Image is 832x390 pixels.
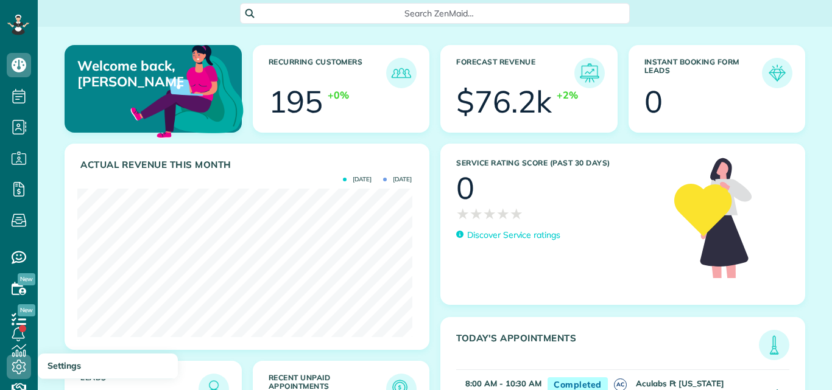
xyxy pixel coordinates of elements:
[456,159,662,167] h3: Service Rating score (past 30 days)
[456,333,759,360] h3: Today's Appointments
[383,176,412,183] span: [DATE]
[636,378,724,388] strong: Aculabs Ft [US_STATE]
[456,173,474,203] div: 0
[128,31,246,149] img: dashboard_welcome-42a62b7d889689a78055ac9021e634bf52bae3f8056760290aed330b23ab8690.png
[644,58,763,88] h3: Instant Booking Form Leads
[38,353,178,379] a: Settings
[456,58,574,88] h3: Forecast Revenue
[456,203,470,225] span: ★
[389,61,414,85] img: icon_recurring_customers-cf858462ba22bcd05b5a5880d41d6543d210077de5bb9ebc9590e49fd87d84ed.png
[465,378,541,388] strong: 8:00 AM - 10:30 AM
[18,273,35,285] span: New
[343,176,372,183] span: [DATE]
[467,229,560,242] p: Discover Service ratings
[48,360,81,371] span: Settings
[470,203,483,225] span: ★
[456,229,560,242] a: Discover Service ratings
[765,61,789,85] img: icon_form_leads-04211a6a04a5b2264e4ee56bc0799ec3eb69b7e499cbb523a139df1d13a81ae0.png
[762,333,786,357] img: icon_todays_appointments-901f7ab196bb0bea1936b74009e4eb5ffbc2d2711fa7634e0d609ed5ef32b18b.png
[483,203,496,225] span: ★
[269,58,387,88] h3: Recurring Customers
[269,86,323,117] div: 195
[77,58,183,90] p: Welcome back, [PERSON_NAME]!
[496,203,510,225] span: ★
[557,88,578,102] div: +2%
[18,304,35,316] span: New
[577,61,602,85] img: icon_forecast_revenue-8c13a41c7ed35a8dcfafea3cbb826a0462acb37728057bba2d056411b612bbbe.png
[456,86,552,117] div: $76.2k
[328,88,349,102] div: +0%
[80,159,417,170] h3: Actual Revenue this month
[510,203,523,225] span: ★
[644,86,663,117] div: 0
